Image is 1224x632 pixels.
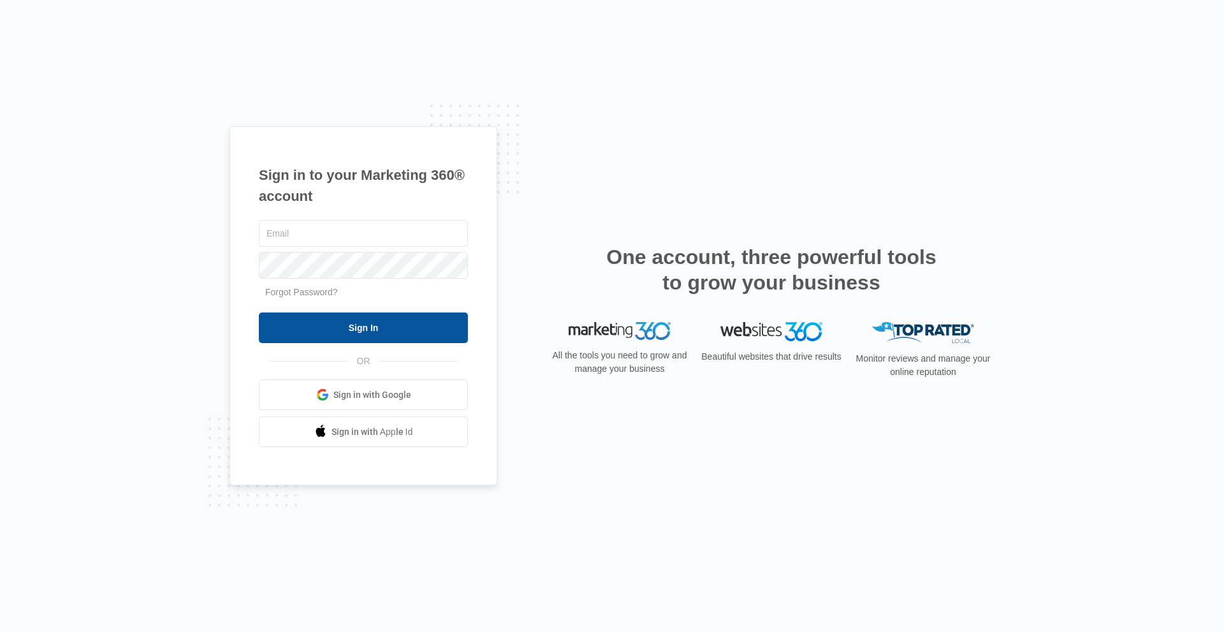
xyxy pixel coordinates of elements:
[852,352,994,379] p: Monitor reviews and manage your online reputation
[259,220,468,247] input: Email
[720,322,822,341] img: Websites 360
[548,349,691,376] p: All the tools you need to grow and manage your business
[259,165,468,207] h1: Sign in to your Marketing 360® account
[265,287,338,297] a: Forgot Password?
[700,350,843,364] p: Beautiful websites that drive results
[259,416,468,447] a: Sign in with Apple Id
[331,425,413,439] span: Sign in with Apple Id
[569,322,671,340] img: Marketing 360
[348,355,379,368] span: OR
[602,244,940,295] h2: One account, three powerful tools to grow your business
[259,312,468,343] input: Sign In
[872,322,974,343] img: Top Rated Local
[259,379,468,410] a: Sign in with Google
[333,388,411,402] span: Sign in with Google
